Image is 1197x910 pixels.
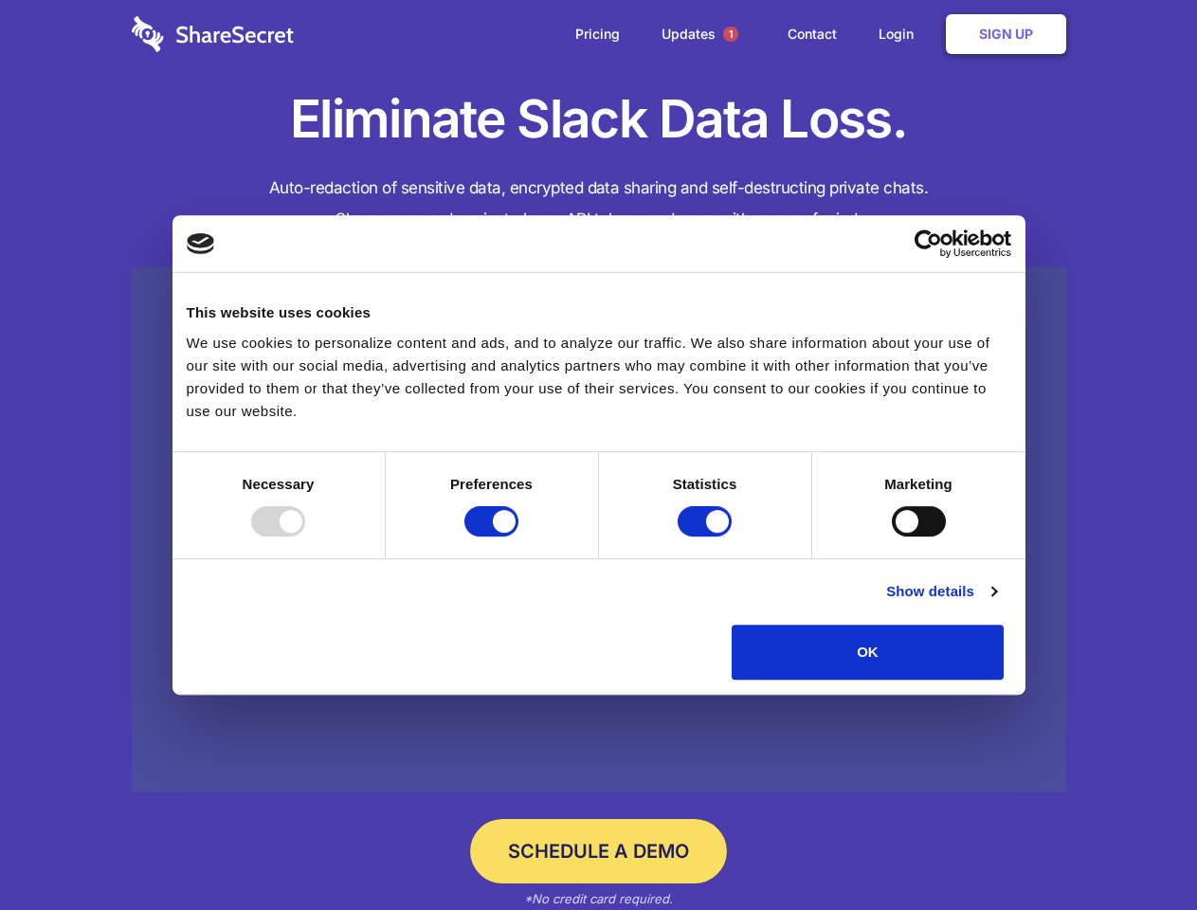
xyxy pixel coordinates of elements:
a: Usercentrics Cookiebot - opens in a new window [845,229,1011,258]
a: Wistia video thumbnail [132,267,1066,793]
strong: Statistics [673,476,737,492]
a: Sign Up [946,14,1066,54]
em: *No credit card required. [524,891,673,906]
div: We use cookies to personalize content and ads, and to analyze our traffic. We also share informat... [187,332,1011,423]
a: Contact [769,5,856,64]
button: OK [732,625,1004,680]
strong: Preferences [450,476,533,492]
span: 1 [723,27,738,42]
a: Login [860,5,942,64]
h1: Eliminate Slack Data Loss. [132,85,1066,154]
img: logo-wordmark-white-trans-d4663122ce5f474addd5e946df7df03e33cb6a1c49d2221995e7729f52c070b2.svg [132,16,294,52]
div: This website uses cookies [187,301,1011,324]
a: Pricing [556,5,639,64]
a: Show details [886,580,996,603]
h4: Auto-redaction of sensitive data, encrypted data sharing and self-destructing private chats. Shar... [132,173,1066,235]
img: logo [187,233,215,254]
a: Schedule a Demo [470,819,727,883]
strong: Necessary [243,476,315,492]
strong: Marketing [884,476,952,492]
